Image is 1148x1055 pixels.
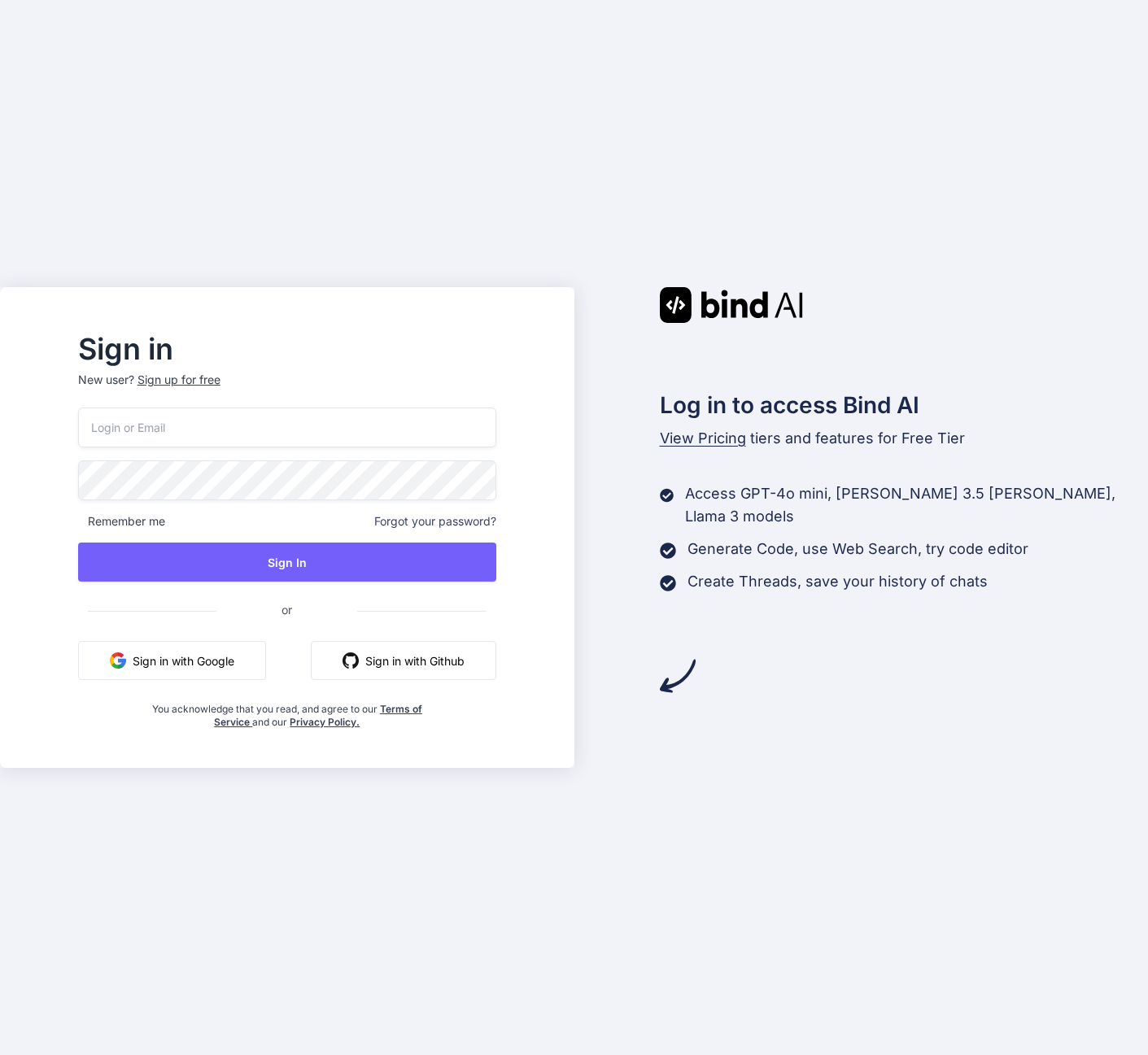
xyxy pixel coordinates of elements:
[147,693,426,729] div: You acknowledge that you read, and agree to our and our
[290,716,360,728] a: Privacy Policy.
[78,336,496,362] h2: Sign in
[137,372,220,388] div: Sign up for free
[311,641,496,680] button: Sign in with Github
[78,408,496,447] input: Login or Email
[110,652,126,669] img: google
[78,543,496,582] button: Sign In
[78,641,266,680] button: Sign in with Google
[374,513,496,530] span: Forgot your password?
[214,703,422,728] a: Terms of Service
[660,429,746,447] span: View Pricing
[687,538,1028,560] p: Generate Code, use Web Search, try code editor
[685,482,1148,528] p: Access GPT-4o mini, [PERSON_NAME] 3.5 [PERSON_NAME], Llama 3 models
[78,513,165,530] span: Remember me
[78,372,496,408] p: New user?
[343,652,359,669] img: github
[660,287,803,323] img: Bind AI logo
[660,658,696,694] img: arrow
[687,570,988,593] p: Create Threads, save your history of chats
[216,590,357,630] span: or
